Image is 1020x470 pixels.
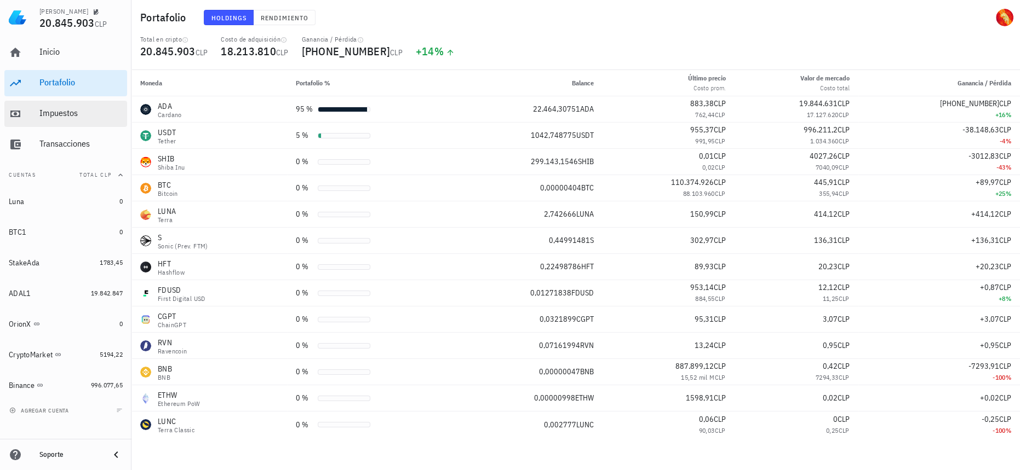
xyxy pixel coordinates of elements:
div: Último precio [688,73,726,83]
span: LUNC [576,420,594,430]
span: 302,97 [690,235,714,245]
div: BNB [158,374,172,381]
span: 355,94 [819,189,838,198]
div: LUNA-icon [140,209,151,220]
span: 884,55 [695,294,714,303]
th: Ganancia / Pérdida: Sin ordenar. Pulse para ordenar de forma ascendente. [858,70,1020,96]
span: CLP [999,98,1011,108]
span: CLP [838,151,850,161]
span: 88.103.960 [683,189,714,198]
span: CLP [714,340,726,350]
span: 0,00000998 [534,393,575,403]
span: CLP [714,282,726,292]
span: 7294,33 [816,373,839,381]
span: CLP [714,177,726,187]
div: 0 % [296,340,313,351]
div: BTC [158,179,178,190]
div: +25 [867,188,1011,199]
span: CLP [999,361,1011,371]
div: CryptoMarket [9,350,53,359]
span: CLP [714,111,725,119]
span: CLP [838,262,850,271]
span: BTC [581,183,594,193]
div: LUNC [158,416,194,427]
div: Ethereum PoW [158,401,200,407]
div: 0 % [296,419,313,431]
span: 0 [119,228,123,236]
div: 0 % [296,182,313,194]
div: Terra [158,217,176,223]
span: 22.464,30751 [533,104,580,114]
span: CLP [714,361,726,371]
div: Portafolio [39,77,123,88]
span: % [1006,294,1011,303]
span: 18.213.810 [221,44,276,59]
span: agregar cuenta [12,407,69,414]
span: CLP [714,414,726,424]
div: Valor de mercado [800,73,850,83]
div: +14 [416,46,455,57]
span: BNB [580,367,594,376]
span: CLP [714,189,725,198]
span: 90,03 [698,426,714,434]
span: CLP [999,262,1011,271]
span: 0,01 [699,151,714,161]
span: CLP [838,361,850,371]
span: 3,07 [823,314,838,324]
span: CLP [95,19,107,29]
span: +414,12 [971,209,999,219]
span: 0,07161994 [539,340,580,350]
div: +8 [867,293,1011,304]
th: Moneda [131,70,287,96]
span: CLP [714,163,725,171]
span: CLP [838,98,850,108]
span: 953,14 [690,282,714,292]
span: FDUSD [571,288,594,298]
span: % [1006,137,1011,145]
span: 445,91 [814,177,838,187]
span: HFT [581,262,594,271]
div: S-icon [140,235,151,246]
span: CGPT [576,314,594,324]
div: ADAL1 [9,289,31,298]
span: 0,00000404 [540,183,581,193]
span: CLP [999,282,1011,292]
div: Ravencoin [158,348,187,355]
span: % [434,44,444,59]
span: % [1006,163,1011,171]
span: 0,002777 [544,420,576,430]
div: BTC1 [9,228,26,237]
span: Holdings [211,14,247,22]
span: 11,25 [822,294,838,303]
div: Inicio [39,47,123,57]
span: -7293,91 [969,361,999,371]
span: CLP [999,151,1011,161]
div: HFT-icon [140,262,151,272]
span: 1042,748775 [531,130,576,140]
span: CLP [838,340,850,350]
span: CLP [714,262,726,271]
span: CLP [714,426,725,434]
span: 89,93 [695,262,714,271]
div: Shiba Inu [158,164,185,171]
span: S [590,235,594,245]
span: CLP [714,294,725,303]
div: BNB [158,363,172,374]
div: First Digital USD [158,295,205,302]
div: Total en cripto [140,35,208,44]
span: RVN [580,340,594,350]
span: SHIB [578,156,594,166]
span: CLP [999,177,1011,187]
span: +0,95 [980,340,999,350]
span: +20,23 [976,262,999,271]
span: 12,12 [818,282,838,292]
span: % [1006,373,1011,381]
div: Cardano [158,112,182,118]
span: CLP [714,98,726,108]
span: CLP [838,235,850,245]
div: 0 % [296,156,313,167]
div: SHIB-icon [140,156,151,167]
span: CLP [838,314,850,324]
span: CLP [390,48,403,57]
span: +0,87 [980,282,999,292]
